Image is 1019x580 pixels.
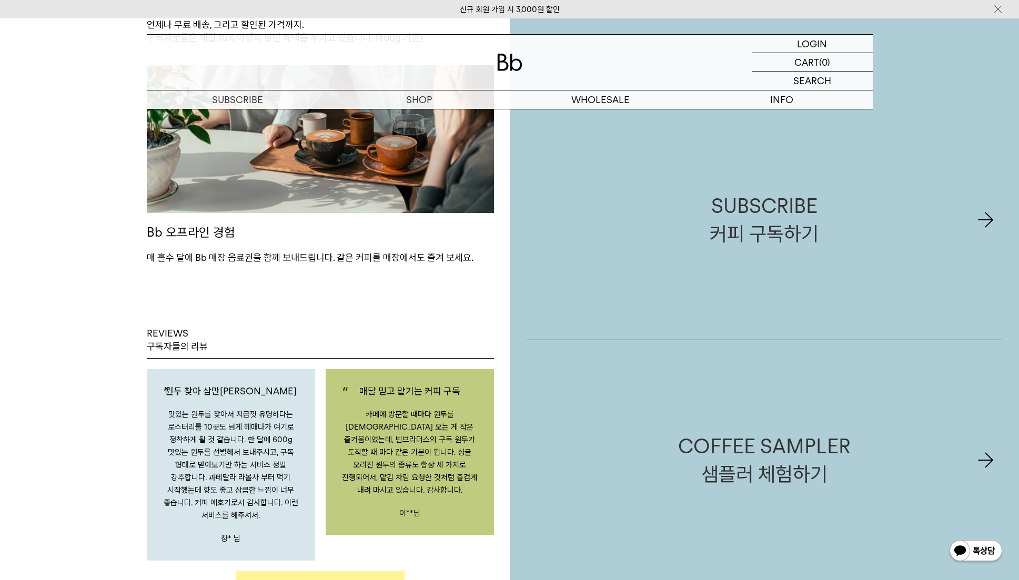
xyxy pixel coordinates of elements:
[147,213,494,252] p: Bb 오프라인 경험
[147,327,208,353] p: REVIEWS 구독자들의 리뷰
[797,35,827,53] p: LOGIN
[163,408,299,522] p: 맛있는 원두를 찾아서 지금껏 유명하다는 로스터리를 10곳도 넘게 헤매다가 여기로 정착하게 될 것 같습니다. 한 달에 600g 맛있는 원두를 선별해서 보내주시고, 구독 형태로 ...
[752,53,873,72] a: CART (0)
[510,90,691,109] p: WHOLESALE
[497,54,522,71] img: 로고
[949,539,1003,564] img: 카카오톡 채널 1:1 채팅 버튼
[752,35,873,53] a: LOGIN
[691,90,873,109] p: INFO
[460,5,560,14] a: 신규 회원 가입 시 3,000원 할인
[341,408,478,496] p: 카페에 방문할 때마다 원두를 [DEMOGRAPHIC_DATA] 오는 게 작은 즐거움이었는데, 빈브라더스의 구독 원두가 도착할 때 마다 같은 기분이 됩니다. 싱글 오리진 원두의...
[328,90,510,109] a: SHOP
[147,90,328,109] a: SUBSCRIBE
[710,192,819,248] div: SUBSCRIBE 커피 구독하기
[147,251,494,264] p: 매 홀수 달에 Bb 매장 음료권을 함께 보내드립니다. 같은 커피를 매장에서도 즐겨 보세요.
[527,100,1003,340] a: SUBSCRIBE커피 구독하기
[341,385,478,408] p: 매달 믿고 맡기는 커피 구독
[793,72,831,90] p: SEARCH
[794,53,819,71] p: CART
[163,385,299,408] p: 원두 찾아 삼만[PERSON_NAME]
[147,65,494,213] img: 커스텀 가능한 구독
[678,432,851,488] div: COFFEE SAMPLER 샘플러 체험하기
[819,53,830,71] p: (0)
